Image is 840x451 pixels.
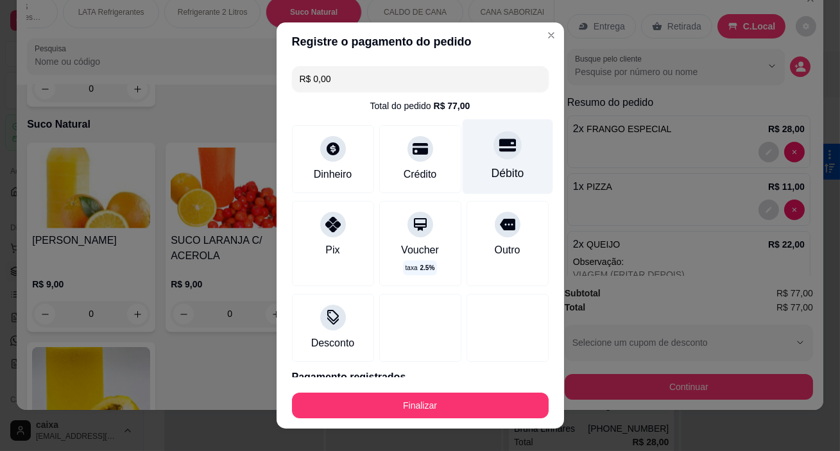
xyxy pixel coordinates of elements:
[401,243,439,258] div: Voucher
[541,25,561,46] button: Close
[300,66,541,92] input: Ex.: hambúrguer de cordeiro
[434,99,470,112] div: R$ 77,00
[406,263,435,273] p: taxa
[292,370,549,385] p: Pagamento registrados
[325,243,339,258] div: Pix
[491,165,524,182] div: Débito
[277,22,564,61] header: Registre o pagamento do pedido
[494,243,520,258] div: Outro
[370,99,470,112] div: Total do pedido
[314,167,352,182] div: Dinheiro
[420,263,435,273] span: 2.5 %
[404,167,437,182] div: Crédito
[311,336,355,351] div: Desconto
[292,393,549,418] button: Finalizar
